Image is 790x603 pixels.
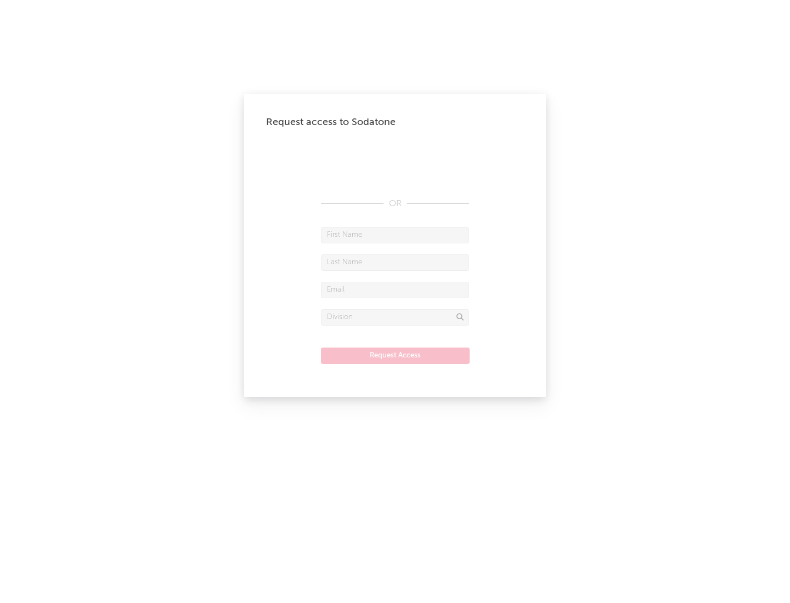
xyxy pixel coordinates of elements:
button: Request Access [321,348,470,364]
div: Request access to Sodatone [266,116,524,129]
input: First Name [321,227,469,243]
div: OR [321,197,469,211]
input: Email [321,282,469,298]
input: Division [321,309,469,326]
input: Last Name [321,254,469,271]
